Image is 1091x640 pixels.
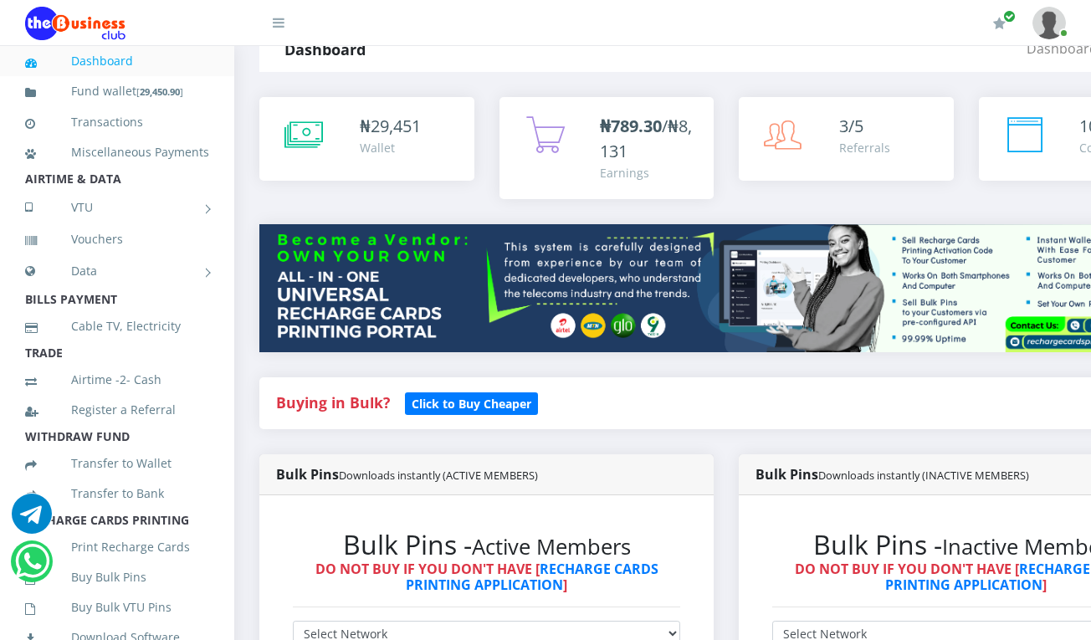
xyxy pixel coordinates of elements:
strong: Buying in Bulk? [276,392,390,412]
strong: DO NOT BUY IF YOU DON'T HAVE [ ] [315,560,658,594]
span: /₦8,131 [600,115,692,162]
a: Print Recharge Cards [25,528,209,566]
a: Cable TV, Electricity [25,307,209,346]
a: Transfer to Wallet [25,444,209,483]
a: Transfer to Bank [25,474,209,513]
small: Active Members [472,532,631,561]
img: Logo [25,7,125,40]
span: 29,451 [371,115,421,137]
small: [ ] [136,85,183,98]
div: Wallet [360,139,421,156]
a: ₦29,451 Wallet [259,97,474,181]
b: ₦789.30 [600,115,662,137]
a: Chat for support [15,554,49,581]
a: Transactions [25,103,209,141]
a: Airtime -2- Cash [25,361,209,399]
a: Fund wallet[29,450.90] [25,72,209,111]
h2: Bulk Pins - [293,529,680,561]
a: VTU [25,187,209,228]
a: 3/5 Referrals [739,97,954,181]
a: Buy Bulk Pins [25,558,209,596]
span: 3/5 [839,115,863,137]
div: Earnings [600,164,698,182]
a: ₦789.30/₦8,131 Earnings [499,97,715,199]
a: Vouchers [25,220,209,259]
small: Downloads instantly (INACTIVE MEMBERS) [818,468,1029,483]
a: Click to Buy Cheaper [405,392,538,412]
a: Chat for support [12,506,52,534]
strong: Dashboard [284,39,366,59]
i: Renew/Upgrade Subscription [993,17,1006,30]
b: 29,450.90 [140,85,180,98]
strong: Bulk Pins [276,465,538,484]
div: Referrals [839,139,890,156]
span: Renew/Upgrade Subscription [1003,10,1016,23]
img: User [1032,7,1066,39]
a: Miscellaneous Payments [25,133,209,172]
div: ₦ [360,114,421,139]
b: Click to Buy Cheaper [412,396,531,412]
a: Data [25,250,209,292]
a: Register a Referral [25,391,209,429]
a: Buy Bulk VTU Pins [25,588,209,627]
a: Dashboard [25,42,209,80]
strong: Bulk Pins [756,465,1029,484]
small: Downloads instantly (ACTIVE MEMBERS) [339,468,538,483]
a: RECHARGE CARDS PRINTING APPLICATION [406,560,658,594]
